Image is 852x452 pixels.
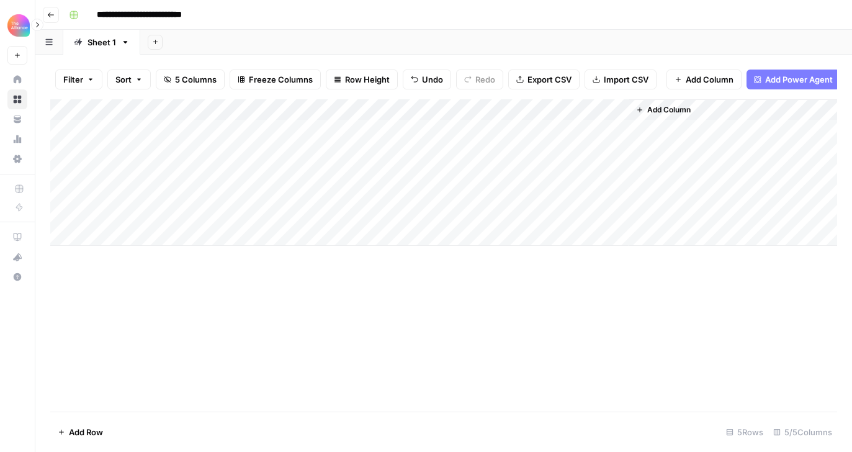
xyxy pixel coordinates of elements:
[230,70,321,89] button: Freeze Columns
[686,73,733,86] span: Add Column
[508,70,580,89] button: Export CSV
[456,70,503,89] button: Redo
[7,10,27,41] button: Workspace: Alliance
[63,30,140,55] a: Sheet 1
[326,70,398,89] button: Row Height
[8,248,27,266] div: What's new?
[604,73,648,86] span: Import CSV
[721,422,768,442] div: 5 Rows
[7,267,27,287] button: Help + Support
[55,70,102,89] button: Filter
[422,73,443,86] span: Undo
[7,109,27,129] a: Your Data
[666,70,742,89] button: Add Column
[107,70,151,89] button: Sort
[768,422,837,442] div: 5/5 Columns
[7,149,27,169] a: Settings
[175,73,217,86] span: 5 Columns
[7,14,30,37] img: Alliance Logo
[7,129,27,149] a: Usage
[50,422,110,442] button: Add Row
[7,70,27,89] a: Home
[87,36,116,48] div: Sheet 1
[403,70,451,89] button: Undo
[249,73,313,86] span: Freeze Columns
[156,70,225,89] button: 5 Columns
[69,426,103,438] span: Add Row
[7,227,27,247] a: AirOps Academy
[747,70,840,89] button: Add Power Agent
[63,73,83,86] span: Filter
[345,73,390,86] span: Row Height
[647,104,691,115] span: Add Column
[475,73,495,86] span: Redo
[7,247,27,267] button: What's new?
[765,73,833,86] span: Add Power Agent
[527,73,572,86] span: Export CSV
[115,73,132,86] span: Sort
[585,70,657,89] button: Import CSV
[631,102,696,118] button: Add Column
[7,89,27,109] a: Browse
